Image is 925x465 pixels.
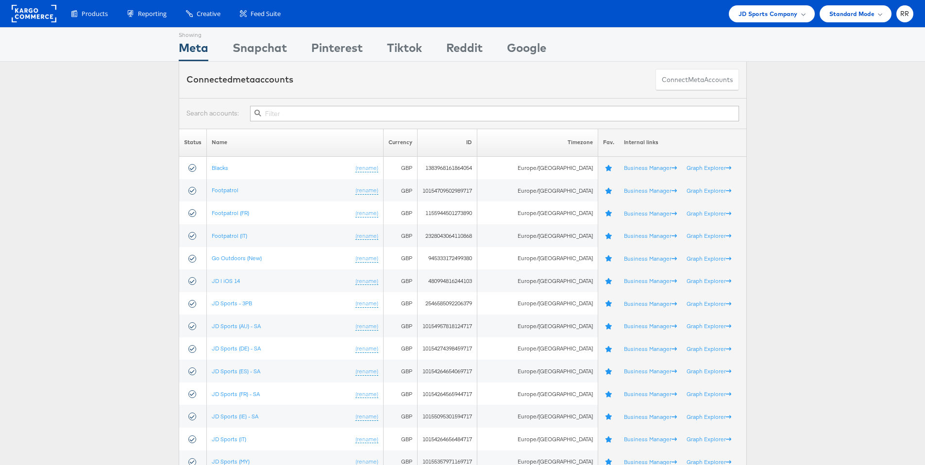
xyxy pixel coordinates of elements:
[212,390,260,397] a: JD Sports (FR) - SA
[383,360,417,382] td: GBP
[624,367,677,375] a: Business Manager
[417,179,477,202] td: 10154709502989717
[687,413,731,420] a: Graph Explorer
[687,345,731,352] a: Graph Explorer
[311,39,363,61] div: Pinterest
[417,382,477,405] td: 10154264565944717
[138,9,167,18] span: Reporting
[212,345,261,352] a: JD Sports (DE) - SA
[251,9,281,18] span: Feed Suite
[687,367,731,375] a: Graph Explorer
[477,428,598,450] td: Europe/[GEOGRAPHIC_DATA]
[417,224,477,247] td: 2328043064110868
[383,156,417,179] td: GBP
[477,405,598,428] td: Europe/[GEOGRAPHIC_DATA]
[212,435,246,442] a: JD Sports (IT)
[417,428,477,450] td: 10154264656484717
[477,247,598,270] td: Europe/[GEOGRAPHIC_DATA]
[355,345,378,353] a: (rename)
[355,232,378,240] a: (rename)
[477,292,598,315] td: Europe/[GEOGRAPHIC_DATA]
[417,360,477,382] td: 10154264654069717
[477,156,598,179] td: Europe/[GEOGRAPHIC_DATA]
[477,337,598,360] td: Europe/[GEOGRAPHIC_DATA]
[687,254,731,262] a: Graph Explorer
[212,457,250,465] a: JD Sports (MY)
[233,39,287,61] div: Snapchat
[687,277,731,284] a: Graph Explorer
[417,405,477,428] td: 10155095301594717
[417,156,477,179] td: 1383968161864054
[383,428,417,450] td: GBP
[212,412,258,419] a: JD Sports (IE) - SA
[233,74,255,85] span: meta
[355,299,378,308] a: (rename)
[383,201,417,224] td: GBP
[417,269,477,292] td: 480994816244103
[383,129,417,156] th: Currency
[477,382,598,405] td: Europe/[GEOGRAPHIC_DATA]
[624,413,677,420] a: Business Manager
[624,299,677,307] a: Business Manager
[624,186,677,194] a: Business Manager
[688,75,704,84] span: meta
[355,322,378,330] a: (rename)
[687,435,731,442] a: Graph Explorer
[624,232,677,239] a: Business Manager
[355,254,378,262] a: (rename)
[477,179,598,202] td: Europe/[GEOGRAPHIC_DATA]
[624,164,677,171] a: Business Manager
[355,367,378,375] a: (rename)
[212,209,249,216] a: Footpatrol (FR)
[446,39,483,61] div: Reddit
[687,209,731,216] a: Graph Explorer
[687,186,731,194] a: Graph Explorer
[477,129,598,156] th: Timezone
[179,39,208,61] div: Meta
[477,224,598,247] td: Europe/[GEOGRAPHIC_DATA]
[624,390,677,397] a: Business Manager
[212,322,261,329] a: JD Sports (AU) - SA
[624,435,677,442] a: Business Manager
[179,129,206,156] th: Status
[212,367,260,374] a: JD Sports (ES) - SA
[197,9,220,18] span: Creative
[179,28,208,39] div: Showing
[383,269,417,292] td: GBP
[624,322,677,330] a: Business Manager
[417,292,477,315] td: 2546585092206379
[212,254,262,261] a: Go Outdoors (New)
[900,11,909,17] span: RR
[477,315,598,337] td: Europe/[GEOGRAPHIC_DATA]
[624,254,677,262] a: Business Manager
[829,9,875,19] span: Standard Mode
[417,129,477,156] th: ID
[624,458,677,465] a: Business Manager
[206,129,383,156] th: Name
[355,390,378,398] a: (rename)
[507,39,546,61] div: Google
[355,186,378,195] a: (rename)
[624,345,677,352] a: Business Manager
[624,209,677,216] a: Business Manager
[355,435,378,443] a: (rename)
[624,277,677,284] a: Business Manager
[250,106,739,121] input: Filter
[687,390,731,397] a: Graph Explorer
[387,39,422,61] div: Tiktok
[687,322,731,330] a: Graph Explorer
[383,405,417,428] td: GBP
[212,164,228,171] a: Blacks
[383,179,417,202] td: GBP
[355,277,378,285] a: (rename)
[383,292,417,315] td: GBP
[383,247,417,270] td: GBP
[383,337,417,360] td: GBP
[355,164,378,172] a: (rename)
[355,412,378,420] a: (rename)
[186,73,293,86] div: Connected accounts
[417,337,477,360] td: 10154274398459717
[687,232,731,239] a: Graph Explorer
[417,247,477,270] td: 945333172499380
[355,209,378,217] a: (rename)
